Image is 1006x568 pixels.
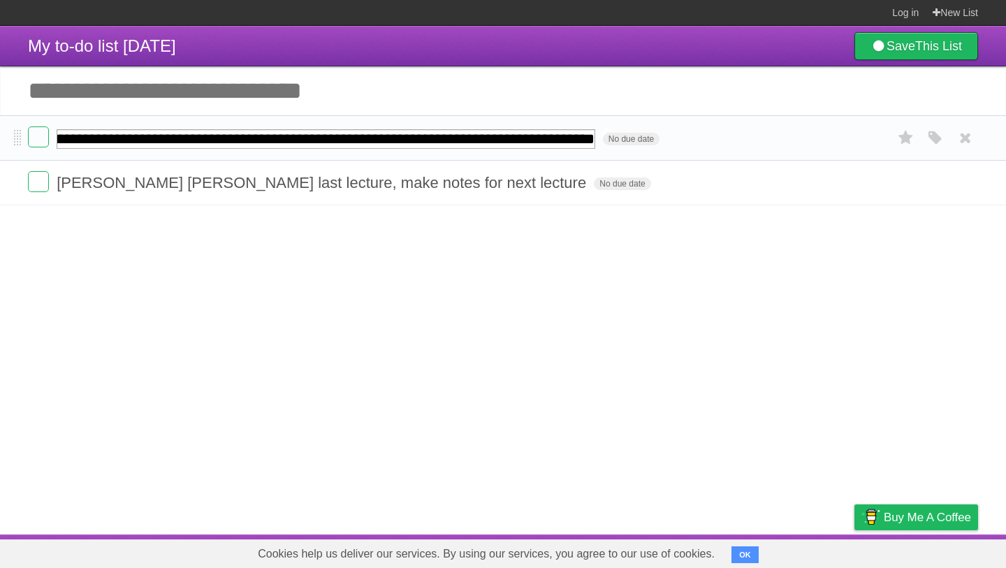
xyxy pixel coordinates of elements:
[861,505,880,529] img: Buy me a coffee
[244,540,729,568] span: Cookies help us deliver our services. By using our services, you agree to our use of cookies.
[854,504,978,530] a: Buy me a coffee
[836,538,873,565] a: Privacy
[854,32,978,60] a: SaveThis List
[28,126,49,147] label: Done
[915,39,962,53] b: This List
[789,538,819,565] a: Terms
[893,126,919,150] label: Star task
[603,133,659,145] span: No due date
[715,538,771,565] a: Developers
[594,177,650,190] span: No due date
[57,174,590,191] span: [PERSON_NAME] [PERSON_NAME] last lecture, make notes for next lecture
[28,171,49,192] label: Done
[669,538,698,565] a: About
[28,36,176,55] span: My to-do list [DATE]
[884,505,971,530] span: Buy me a coffee
[731,546,759,563] button: OK
[890,538,978,565] a: Suggest a feature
